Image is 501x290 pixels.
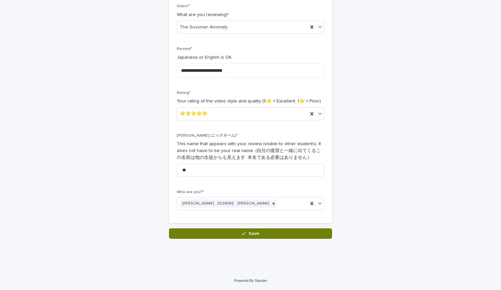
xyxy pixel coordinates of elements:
span: ⭐️⭐️⭐️⭐️⭐️ [180,110,207,117]
button: Save [169,228,332,239]
p: Japanese or English is OK. [177,54,324,61]
a: Powered By Stacker [234,279,267,282]
p: Your rating of the video style and quality (5⭐️ = Excellent, 1⭐️ = Poor) [177,98,324,105]
span: Video [177,4,190,8]
span: Who are you? [177,190,204,194]
span: [PERSON_NAME] (ニックネーム) [177,134,238,138]
span: The Sussman Anomaly [180,24,228,31]
span: Review [177,47,192,51]
div: [PERSON_NAME] (1024081) [PERSON_NAME] [180,199,270,208]
p: This name that appears with your review (visible to other students). It does not have to be your ... [177,141,324,161]
p: What are you reviewing? [177,11,324,18]
span: Rating [177,91,190,95]
span: Save [249,231,259,236]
